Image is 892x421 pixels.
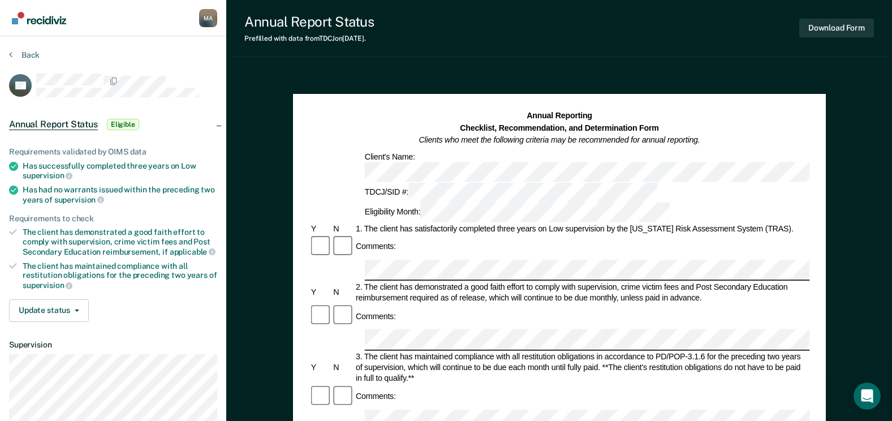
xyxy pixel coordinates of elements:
iframe: Intercom live chat [854,383,881,410]
strong: Annual Reporting [527,111,592,120]
div: Y [309,287,331,298]
div: 1. The client has satisfactorily completed three years on Low supervision by the [US_STATE] Risk ... [354,224,810,234]
em: Clients who meet the following criteria may be recommended for annual reporting. [419,135,700,144]
span: Annual Report Status [9,119,98,130]
span: supervision [54,195,104,204]
div: Annual Report Status [244,14,374,30]
div: 2. The client has demonstrated a good faith effort to comply with supervision, crime victim fees ... [354,282,810,303]
div: Eligibility Month: [363,203,671,222]
div: Prefilled with data from TDCJ on [DATE] . [244,35,374,42]
button: Profile dropdown button [199,9,217,27]
div: Requirements to check [9,214,217,224]
span: Eligible [107,119,139,130]
button: Back [9,50,40,60]
div: Y [309,362,331,373]
div: TDCJ/SID #: [363,183,659,203]
dt: Supervision [9,340,217,350]
div: Y [309,224,331,234]
button: Update status [9,299,89,322]
div: N [331,362,354,373]
div: Comments: [354,242,398,252]
div: Comments: [354,311,398,322]
span: supervision [23,281,72,290]
div: The client has maintained compliance with all restitution obligations for the preceding two years of [23,261,217,290]
div: M A [199,9,217,27]
div: Has had no warrants issued within the preceding two years of [23,185,217,204]
strong: Checklist, Recommendation, and Determination Form [460,123,659,132]
div: Has successfully completed three years on Low [23,161,217,181]
span: applicable [170,247,216,256]
div: N [331,287,354,298]
div: The client has demonstrated a good faith effort to comply with supervision, crime victim fees and... [23,227,217,256]
button: Download Form [799,19,874,37]
div: Requirements validated by OIMS data [9,147,217,157]
div: Comments: [354,391,398,402]
img: Recidiviz [12,12,66,24]
div: 3. The client has maintained compliance with all restitution obligations in accordance to PD/POP-... [354,351,810,384]
span: supervision [23,171,72,180]
div: N [331,224,354,234]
